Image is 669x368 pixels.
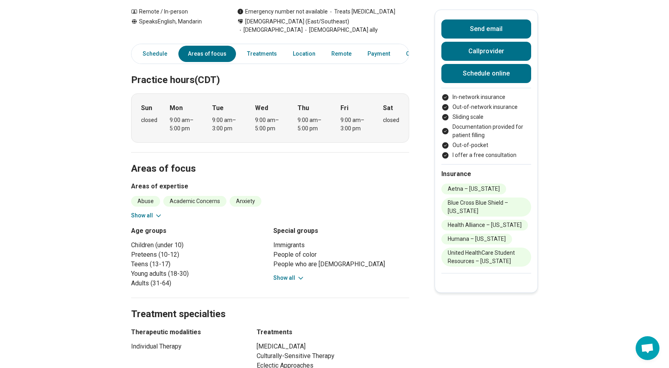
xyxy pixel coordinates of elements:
a: Location [288,46,320,62]
a: Schedule online [441,64,531,83]
div: 9:00 am – 5:00 pm [298,116,328,133]
div: 9:00 am – 5:00 pm [170,116,200,133]
li: Out-of-pocket [441,141,531,149]
li: Children (under 10) [131,240,267,250]
div: closed [383,116,399,124]
h3: Areas of expertise [131,182,409,191]
strong: Wed [255,103,268,113]
strong: Thu [298,103,309,113]
strong: Sun [141,103,152,113]
ul: Payment options [441,93,531,159]
li: Academic Concerns [163,196,226,207]
li: Out-of-network insurance [441,103,531,111]
strong: Mon [170,103,183,113]
li: People who are [DEMOGRAPHIC_DATA] [273,260,409,269]
li: Documentation provided for patient filling [441,123,531,139]
li: [MEDICAL_DATA] [257,342,409,351]
div: 9:00 am – 3:00 pm [212,116,243,133]
div: When does the program meet? [131,93,409,143]
button: Send email [441,19,531,39]
div: closed [141,116,157,124]
li: I offer a free consultation [441,151,531,159]
a: Credentials [401,46,441,62]
li: Health Alliance – [US_STATE] [441,220,528,230]
li: Humana – [US_STATE] [441,234,512,244]
h3: Special groups [273,226,409,236]
h3: Treatments [257,327,409,337]
button: Callprovider [441,42,531,61]
a: Remote [327,46,356,62]
h2: Areas of focus [131,143,409,176]
li: Culturally-Sensitive Therapy [257,351,409,361]
span: [DEMOGRAPHIC_DATA] [237,26,303,34]
li: Aetna – [US_STATE] [441,184,506,194]
a: Areas of focus [178,46,236,62]
div: Remote / In-person [131,8,221,16]
button: Show all [273,274,305,282]
li: People of color [273,250,409,260]
a: Treatments [242,46,282,62]
a: Payment [363,46,395,62]
span: [DEMOGRAPHIC_DATA] ally [303,26,378,34]
div: Emergency number not available [237,8,328,16]
li: Anxiety [230,196,261,207]
li: Immigrants [273,240,409,250]
h2: Treatment specialties [131,289,409,321]
h2: Insurance [441,169,531,179]
button: Show all [131,211,162,220]
div: 开放式聊天 [636,336,659,360]
li: Preteens (10-12) [131,250,267,260]
span: [DEMOGRAPHIC_DATA] (East/Southeast) [245,17,349,26]
li: United HealthCare Student Resources – [US_STATE] [441,248,531,267]
li: Adults (31-64) [131,279,267,288]
strong: Sat [383,103,393,113]
div: 9:00 am – 5:00 pm [255,116,286,133]
strong: Tue [212,103,224,113]
li: Abuse [131,196,160,207]
a: Schedule [133,46,172,62]
li: Teens (13-17) [131,260,267,269]
li: In-network insurance [441,93,531,101]
div: Speaks English, Mandarin [131,17,221,34]
li: Young adults (18-30) [131,269,267,279]
h3: Age groups [131,226,267,236]
strong: Fri [340,103,348,113]
li: Sliding scale [441,113,531,121]
div: 9:00 am – 3:00 pm [340,116,371,133]
h2: Practice hours (CDT) [131,54,409,87]
span: Treats [MEDICAL_DATA] [328,8,395,16]
li: Individual Therapy [131,342,242,351]
li: Blue Cross Blue Shield – [US_STATE] [441,198,531,217]
h3: Therapeutic modalities [131,327,242,337]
